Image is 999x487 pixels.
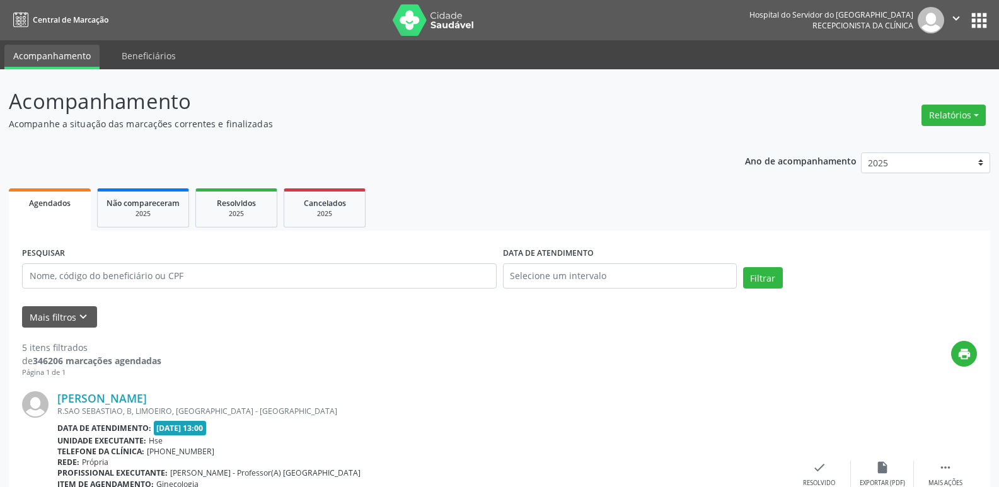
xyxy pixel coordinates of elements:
button:  [944,7,968,33]
a: Central de Marcação [9,9,108,30]
input: Nome, código do beneficiário ou CPF [22,263,497,289]
i:  [938,461,952,474]
button: Filtrar [743,267,783,289]
p: Ano de acompanhamento [745,152,857,168]
span: Recepcionista da clínica [812,20,913,31]
a: Beneficiários [113,45,185,67]
span: [PERSON_NAME] - Professor(A) [GEOGRAPHIC_DATA] [170,467,361,478]
label: DATA DE ATENDIMENTO [503,244,594,263]
div: 2025 [107,209,180,219]
i: insert_drive_file [875,461,889,474]
div: R.SAO SEBASTIAO, B, LIMOEIRO, [GEOGRAPHIC_DATA] - [GEOGRAPHIC_DATA] [57,406,788,416]
button: Relatórios [921,105,986,126]
span: Cancelados [304,198,346,209]
a: Acompanhamento [4,45,100,69]
div: 5 itens filtrados [22,341,161,354]
label: PESQUISAR [22,244,65,263]
input: Selecione um intervalo [503,263,737,289]
b: Unidade executante: [57,435,146,446]
i: keyboard_arrow_down [76,310,90,324]
div: 2025 [293,209,356,219]
button: apps [968,9,990,32]
button: Mais filtroskeyboard_arrow_down [22,306,97,328]
div: 2025 [205,209,268,219]
b: Telefone da clínica: [57,446,144,457]
span: [PHONE_NUMBER] [147,446,214,457]
span: Própria [82,457,108,467]
b: Rede: [57,457,79,467]
button: print [951,341,977,367]
span: Não compareceram [107,198,180,209]
b: Data de atendimento: [57,423,151,433]
b: Profissional executante: [57,467,168,478]
p: Acompanhamento [9,86,696,117]
i: print [957,347,971,361]
img: img [22,391,49,418]
p: Acompanhe a situação das marcações correntes e finalizadas [9,117,696,130]
i: check [812,461,826,474]
i:  [949,11,963,25]
div: de [22,354,161,367]
div: Hospital do Servidor do [GEOGRAPHIC_DATA] [749,9,913,20]
img: img [918,7,944,33]
div: Página 1 de 1 [22,367,161,378]
span: Central de Marcação [33,14,108,25]
span: Hse [149,435,163,446]
span: Agendados [29,198,71,209]
span: [DATE] 13:00 [154,421,207,435]
span: Resolvidos [217,198,256,209]
strong: 346206 marcações agendadas [33,355,161,367]
a: [PERSON_NAME] [57,391,147,405]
